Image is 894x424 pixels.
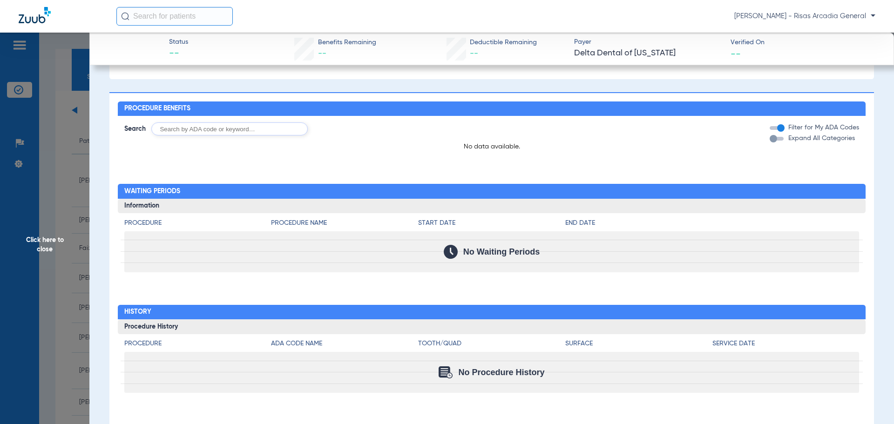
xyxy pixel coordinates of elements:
span: -- [318,49,326,58]
img: Zuub Logo [19,7,51,23]
h4: Surface [565,339,712,349]
input: Search for patients [116,7,233,26]
span: Expand All Categories [788,135,855,141]
h2: Procedure Benefits [118,101,866,116]
app-breakdown-title: End Date [565,218,859,231]
span: -- [731,48,741,58]
app-breakdown-title: ADA Code Name [271,339,418,352]
iframe: Chat Widget [847,379,894,424]
app-breakdown-title: Service Date [712,339,860,352]
h2: Waiting Periods [118,184,866,199]
span: Verified On [731,38,879,47]
app-breakdown-title: Procedure [124,218,271,231]
p: No data available. [118,142,866,151]
h4: Procedure Name [271,218,418,228]
h4: Service Date [712,339,860,349]
span: Delta Dental of [US_STATE] [574,47,723,59]
h2: History [118,305,866,320]
span: Search [124,124,146,134]
h3: Information [118,199,866,214]
span: Deductible Remaining [470,38,537,47]
span: No Procedure History [458,368,544,377]
img: Search Icon [121,12,129,20]
span: Benefits Remaining [318,38,376,47]
app-breakdown-title: Procedure [124,339,271,352]
h4: Start Date [418,218,565,228]
h4: Tooth/Quad [418,339,565,349]
app-breakdown-title: Tooth/Quad [418,339,565,352]
app-breakdown-title: Procedure Name [271,218,418,231]
span: Payer [574,37,723,47]
img: Calendar [444,245,458,259]
span: Status [169,37,188,47]
span: [PERSON_NAME] - Risas Arcadia General [734,12,875,21]
span: -- [169,47,188,61]
app-breakdown-title: Surface [565,339,712,352]
h4: ADA Code Name [271,339,418,349]
h4: Procedure [124,339,271,349]
h4: Procedure [124,218,271,228]
label: Filter for My ADA Codes [786,123,859,133]
app-breakdown-title: Start Date [418,218,565,231]
img: Calendar [439,366,453,378]
span: No Waiting Periods [463,247,540,256]
input: Search by ADA code or keyword… [151,122,308,135]
h3: Procedure History [118,319,866,334]
span: -- [470,49,478,58]
h4: End Date [565,218,859,228]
